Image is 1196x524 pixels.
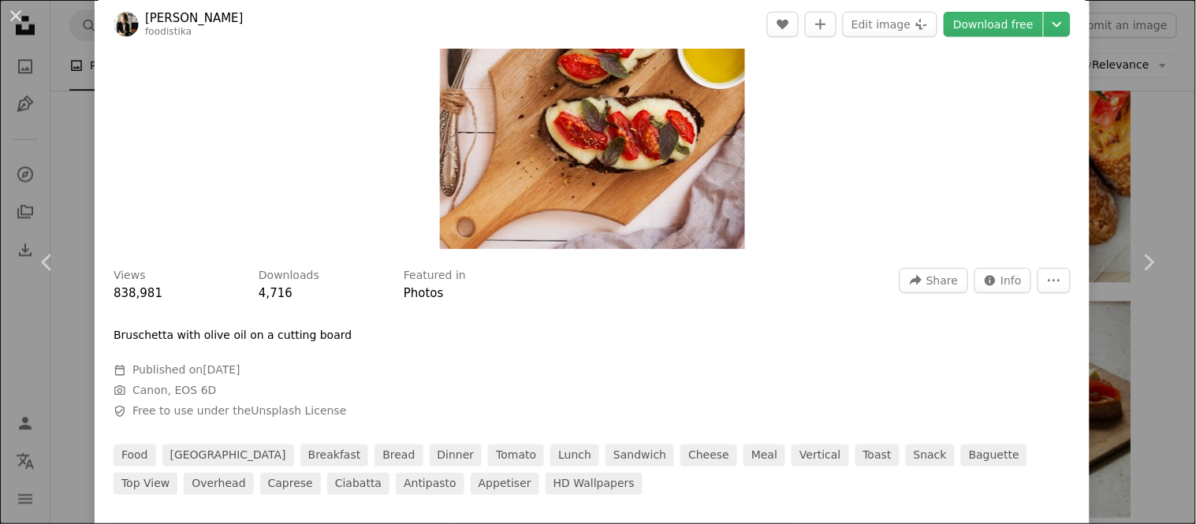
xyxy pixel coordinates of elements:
[404,268,466,284] h3: Featured in
[430,444,482,466] a: dinner
[944,12,1043,37] a: Download free
[906,444,955,466] a: snack
[792,444,848,466] a: vertical
[471,473,539,495] a: appetiser
[605,444,674,466] a: sandwich
[132,363,240,376] span: Published on
[1038,268,1071,293] button: More Actions
[145,26,192,37] a: foodistika
[680,444,737,466] a: cheese
[900,268,967,293] button: Share this image
[805,12,836,37] button: Add to Collection
[259,286,292,300] span: 4,716
[145,10,244,26] a: [PERSON_NAME]
[1044,12,1071,37] button: Choose download size
[132,383,216,399] button: Canon, EOS 6D
[855,444,900,466] a: toast
[114,12,139,37] img: Go to Elena Leya's profile
[767,12,799,37] button: Like
[550,444,599,466] a: lunch
[260,473,321,495] a: caprese
[162,444,294,466] a: [GEOGRAPHIC_DATA]
[203,363,240,376] time: December 12, 2022 at 3:58:53 PM GMT+5
[259,268,319,284] h3: Downloads
[327,473,389,495] a: ciabatta
[184,473,253,495] a: overhead
[926,269,958,292] span: Share
[374,444,423,466] a: bread
[396,473,464,495] a: antipasto
[114,473,177,495] a: top view
[843,12,937,37] button: Edit image
[114,328,352,344] p: Bruschetta with olive oil on a cutting board
[961,444,1027,466] a: baguette
[1001,269,1023,292] span: Info
[251,404,346,417] a: Unsplash License
[114,444,156,466] a: food
[114,268,146,284] h3: Views
[404,286,444,300] a: Photos
[546,473,643,495] a: HD Wallpapers
[132,403,347,419] span: Free to use under the
[114,286,162,300] span: 838,981
[743,444,785,466] a: meal
[974,268,1032,293] button: Stats about this image
[300,444,369,466] a: breakfast
[1101,187,1196,338] a: Next
[488,444,544,466] a: tomato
